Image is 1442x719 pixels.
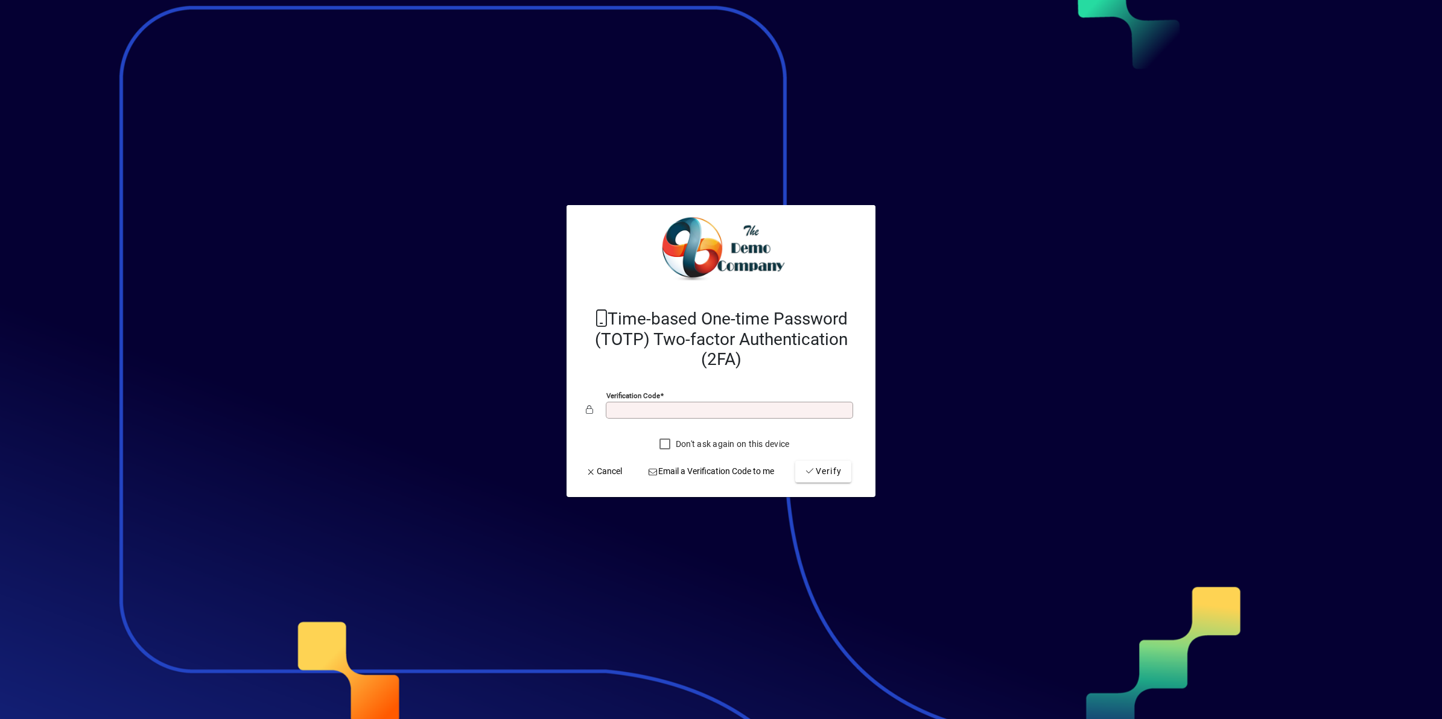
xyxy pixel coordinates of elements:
span: Cancel [586,465,622,478]
button: Cancel [581,461,627,483]
button: Verify [795,461,851,483]
h2: Time-based One-time Password (TOTP) Two-factor Authentication (2FA) [586,309,856,370]
span: Verify [805,465,842,478]
span: Email a Verification Code to me [648,465,775,478]
mat-label: Verification code [606,391,660,400]
button: Email a Verification Code to me [643,461,780,483]
label: Don't ask again on this device [673,438,790,450]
